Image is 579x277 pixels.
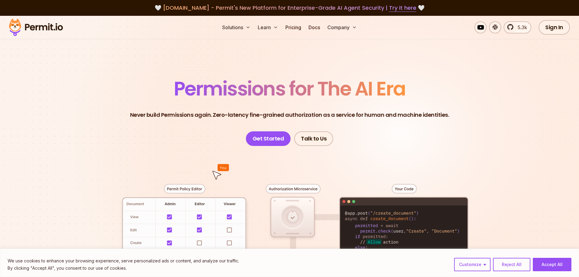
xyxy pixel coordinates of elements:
[220,21,253,33] button: Solutions
[174,75,405,102] span: Permissions for The AI Era
[454,258,491,271] button: Customize
[306,21,322,33] a: Docs
[539,20,570,35] a: Sign In
[130,111,449,119] p: Never build Permissions again. Zero-latency fine-grained authorization as a service for human and...
[246,131,291,146] a: Get Started
[15,4,564,12] div: 🤍 🤍
[493,258,530,271] button: Reject All
[325,21,359,33] button: Company
[163,4,416,12] span: [DOMAIN_NAME] - Permit's New Platform for Enterprise-Grade AI Agent Security |
[533,258,571,271] button: Accept All
[389,4,416,12] a: Try it here
[514,24,527,31] span: 5.3k
[8,265,239,272] p: By clicking "Accept All", you consent to our use of cookies.
[283,21,304,33] a: Pricing
[504,21,531,33] a: 5.3k
[294,131,333,146] a: Talk to Us
[255,21,281,33] button: Learn
[8,257,239,265] p: We use cookies to enhance your browsing experience, serve personalized ads or content, and analyz...
[6,17,66,38] img: Permit logo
